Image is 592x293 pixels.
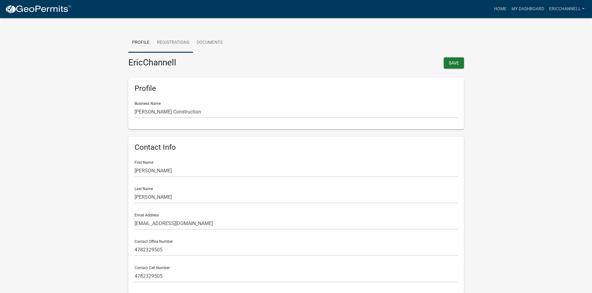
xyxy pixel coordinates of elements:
h6: Profile [135,84,458,93]
a: Profile [128,33,153,53]
a: Documents [193,33,226,53]
h3: EricChannell [128,57,291,68]
a: EricChannell [547,3,587,15]
a: My Dashboard [509,3,547,15]
button: Save [444,57,464,69]
h6: Contact Info [135,143,458,152]
a: Registrations [153,33,193,53]
a: Home [492,3,509,15]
